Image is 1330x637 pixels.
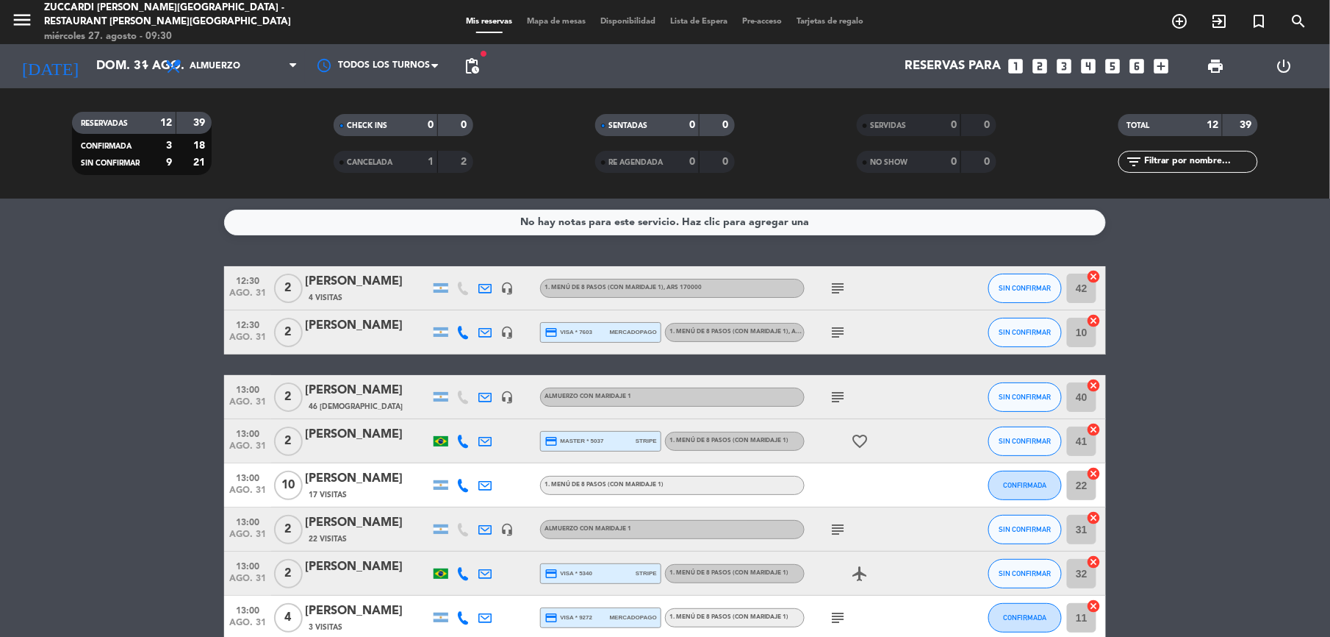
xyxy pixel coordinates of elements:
span: 4 Visitas [309,292,342,304]
i: looks_6 [1127,57,1146,76]
span: SIN CONFIRMAR [999,328,1052,336]
span: Almuerzo con maridaje 1 [544,526,631,532]
span: 13:00 [229,601,266,618]
span: SIN CONFIRMAR [999,525,1052,533]
i: cancel [1087,555,1101,569]
strong: 0 [951,120,957,130]
i: subject [829,324,846,341]
strong: 3 [166,140,172,151]
strong: 0 [723,157,732,167]
i: menu [11,9,33,31]
strong: 12 [160,118,172,128]
span: stripe [636,569,657,578]
span: SENTADAS [608,122,647,129]
strong: 39 [194,118,209,128]
strong: 0 [689,120,695,130]
i: looks_two [1030,57,1049,76]
span: RE AGENDADA [608,159,663,166]
span: 4 [274,603,303,633]
div: No hay notas para este servicio. Haz clic para agregar una [521,214,810,231]
span: SIN CONFIRMAR [999,437,1052,445]
strong: 0 [951,157,957,167]
span: mercadopago [610,613,657,622]
span: Lista de Espera [664,18,736,26]
i: credit_card [544,567,558,580]
i: search [1290,13,1308,30]
i: add_box [1151,57,1171,76]
span: CONFIRMADA [1004,613,1047,622]
i: cancel [1087,269,1101,284]
div: [PERSON_NAME] [305,272,430,291]
span: Almuerzo [190,61,240,71]
strong: 9 [166,157,172,168]
i: cancel [1087,378,1101,393]
i: looks_4 [1079,57,1098,76]
span: SIN CONFIRMAR [999,569,1052,577]
span: 13:00 [229,380,266,397]
span: ago. 31 [229,485,266,502]
span: Reservas para [905,60,1001,74]
span: Disponibilidad [594,18,664,26]
i: looks_one [1006,57,1025,76]
i: add_circle_outline [1171,13,1189,30]
span: NO SHOW [870,159,907,166]
span: 1. MENÚ DE 8 PASOS (con maridaje 1) [669,438,788,444]
strong: 18 [194,140,209,151]
i: headset_mic [500,282,514,295]
span: 2 [274,382,303,412]
span: 13:00 [229,424,266,441]
span: 3 Visitas [309,622,342,633]
i: [DATE] [11,50,89,82]
span: CANCELADA [347,159,392,166]
span: ago. 31 [229,397,266,414]
span: pending_actions [463,57,481,75]
span: SIN CONFIRMAR [81,160,140,167]
span: ago. 31 [229,574,266,591]
div: [PERSON_NAME] [305,513,430,533]
strong: 0 [723,120,732,130]
span: Mis reservas [459,18,520,26]
div: miércoles 27. agosto - 09:30 [44,29,322,44]
span: 13:00 [229,557,266,574]
span: Tarjetas de regalo [790,18,871,26]
span: 2 [274,274,303,303]
span: 1. MENÚ DE 8 PASOS (con maridaje 1) [544,482,664,488]
div: [PERSON_NAME] [305,558,430,577]
span: ago. 31 [229,288,266,305]
span: 13:00 [229,513,266,530]
strong: 1 [428,157,434,167]
i: airplanemode_active [851,565,869,583]
span: Pre-acceso [736,18,790,26]
i: subject [829,280,846,297]
span: CONFIRMADA [81,143,132,150]
strong: 0 [985,157,993,167]
span: SIN CONFIRMAR [999,284,1052,292]
div: Zuccardi [PERSON_NAME][GEOGRAPHIC_DATA] - Restaurant [PERSON_NAME][GEOGRAPHIC_DATA] [44,1,322,29]
i: credit_card [544,326,558,339]
span: ago. 31 [229,441,266,458]
i: headset_mic [500,326,514,339]
span: 12:30 [229,271,266,288]
span: TOTAL [1127,122,1150,129]
span: 2 [274,559,303,588]
div: [PERSON_NAME] [305,602,430,621]
span: visa * 7603 [544,326,592,339]
span: stripe [636,436,657,446]
span: 46 [DEMOGRAPHIC_DATA] [309,401,403,413]
span: mercadopago [610,327,657,337]
span: SERVIDAS [870,122,906,129]
span: fiber_manual_record [479,49,488,58]
i: credit_card [544,611,558,624]
i: cancel [1087,510,1101,525]
span: SIN CONFIRMAR [999,393,1052,401]
span: 1. MENÚ DE 8 PASOS (con maridaje 1) [669,570,788,576]
span: 1. MENÚ DE 8 PASOS (con maridaje 1) [669,614,788,620]
button: CONFIRMADA [988,471,1062,500]
i: power_settings_new [1276,57,1293,75]
i: cancel [1087,466,1101,481]
button: CONFIRMADA [988,603,1062,633]
strong: 21 [194,157,209,168]
i: arrow_drop_down [137,57,154,75]
input: Filtrar por nombre... [1143,154,1257,170]
span: 12:30 [229,316,266,332]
